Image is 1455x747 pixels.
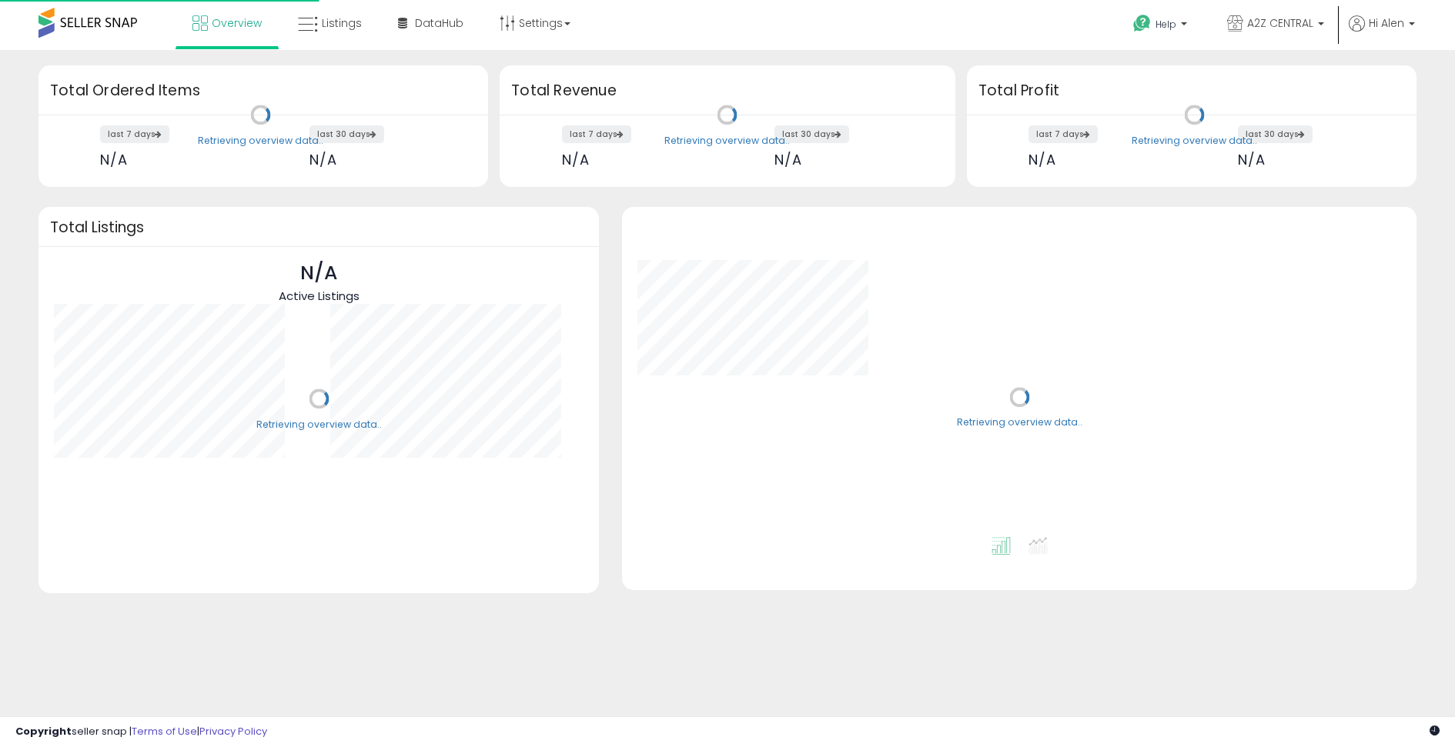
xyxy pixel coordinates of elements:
[256,418,382,432] div: Retrieving overview data..
[957,416,1082,430] div: Retrieving overview data..
[1132,134,1257,148] div: Retrieving overview data..
[1247,15,1313,31] span: A2Z CENTRAL
[1349,15,1415,50] a: Hi Alen
[322,15,362,31] span: Listings
[212,15,262,31] span: Overview
[198,134,323,148] div: Retrieving overview data..
[1121,2,1202,50] a: Help
[664,134,790,148] div: Retrieving overview data..
[1156,18,1176,31] span: Help
[1132,14,1152,33] i: Get Help
[1369,15,1404,31] span: Hi Alen
[415,15,463,31] span: DataHub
